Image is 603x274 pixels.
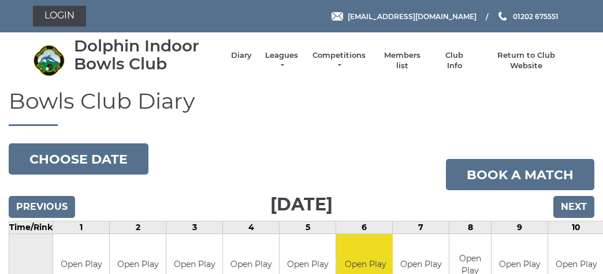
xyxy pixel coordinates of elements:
[9,221,53,234] td: Time/Rink
[438,50,471,71] a: Club Info
[332,12,343,21] img: Email
[446,159,594,190] a: Book a match
[483,50,570,71] a: Return to Club Website
[263,50,300,71] a: Leagues
[311,50,367,71] a: Competitions
[492,221,548,234] td: 9
[231,50,252,61] a: Diary
[33,6,86,27] a: Login
[9,196,75,218] input: Previous
[9,89,594,127] h1: Bowls Club Diary
[497,11,559,22] a: Phone us 01202 675551
[74,37,219,73] div: Dolphin Indoor Bowls Club
[53,221,110,234] td: 1
[223,221,280,234] td: 4
[449,221,492,234] td: 8
[553,196,594,218] input: Next
[348,12,477,20] span: [EMAIL_ADDRESS][DOMAIN_NAME]
[393,221,449,234] td: 7
[110,221,166,234] td: 2
[332,11,477,22] a: Email [EMAIL_ADDRESS][DOMAIN_NAME]
[513,12,559,20] span: 01202 675551
[9,143,148,175] button: Choose date
[280,221,336,234] td: 5
[166,221,223,234] td: 3
[336,221,393,234] td: 6
[33,45,65,76] img: Dolphin Indoor Bowls Club
[498,12,507,21] img: Phone us
[378,50,426,71] a: Members list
